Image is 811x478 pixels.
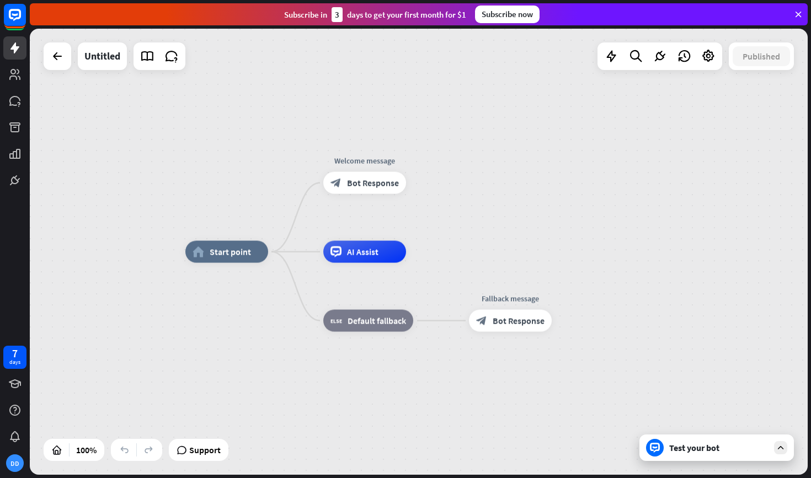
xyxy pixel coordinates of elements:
i: block_bot_response [330,178,342,189]
div: Welcome message [315,155,414,167]
div: Subscribe now [475,6,540,23]
div: Fallback message [461,293,560,304]
span: Bot Response [493,315,545,326]
div: DD [6,454,24,472]
div: 7 [12,348,18,358]
span: AI Assist [347,246,378,257]
div: Test your bot [669,442,769,453]
div: Subscribe in days to get your first month for $1 [284,7,466,22]
i: block_fallback [330,315,342,326]
span: Start point [210,246,251,257]
i: block_bot_response [476,315,487,326]
div: Untitled [84,42,120,70]
div: 3 [332,7,343,22]
a: 7 days [3,346,26,369]
div: 100% [73,441,100,459]
span: Default fallback [348,315,406,326]
div: days [9,358,20,366]
i: home_2 [193,246,204,257]
span: Bot Response [347,178,399,189]
span: Support [189,441,221,459]
button: Published [733,46,790,66]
